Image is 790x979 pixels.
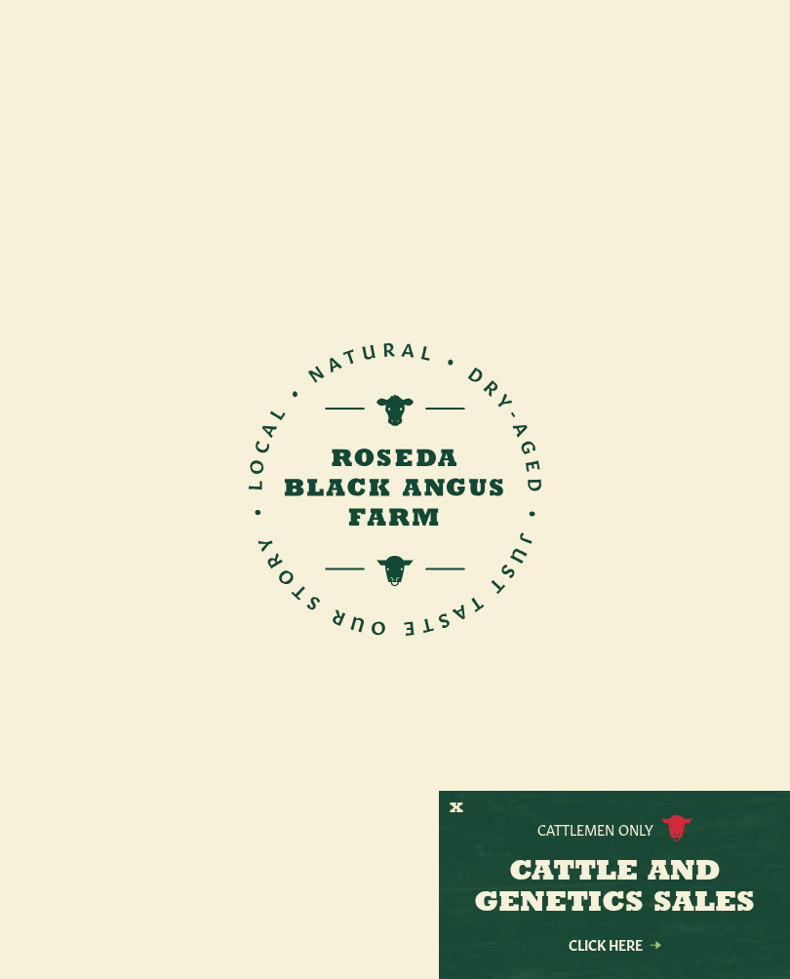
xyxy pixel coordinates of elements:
img: cattle-icon.svg [661,815,692,842]
button: X [450,799,463,819]
h3: CATTLE AND GENETICS SALES [463,857,766,920]
a: Click Here [527,938,702,951]
img: https://roseda.com/wp-content/uploads/2021/05/roseda-25-header.png [16,8,172,59]
a: Shop Roseda Black Angus [265,473,526,525]
p: Cattlemen Only [537,819,653,839]
span: MENU [693,23,733,43]
img: Roseda Black Aangus Farm [40,203,751,389]
h6: Local. Natural. Dry-Aged. Generations of Better Beef. [40,420,751,442]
